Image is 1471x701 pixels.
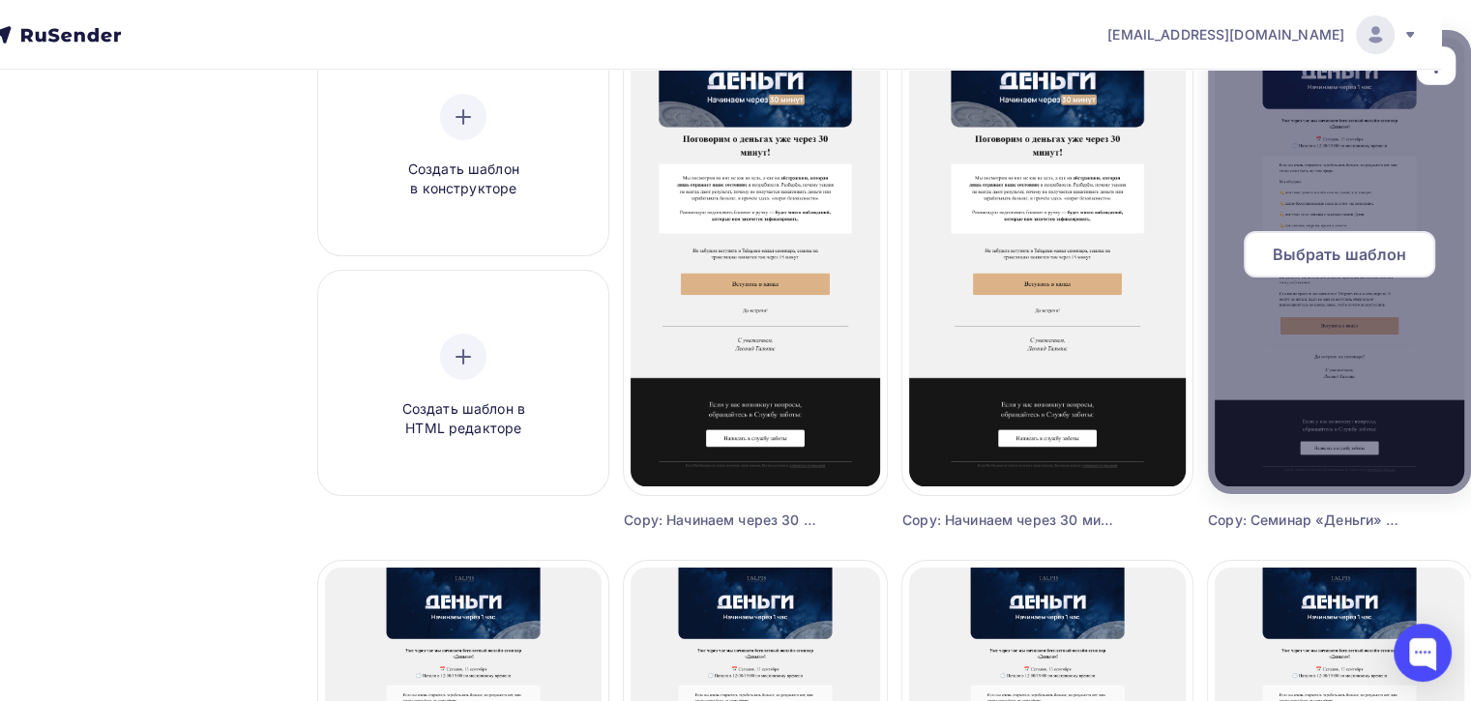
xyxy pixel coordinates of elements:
[371,399,555,439] span: Создать шаблон в HTML редакторе
[1272,243,1406,266] span: Выбрать шаблон
[902,511,1120,530] div: Copy: Начинаем через 30 минут
[371,160,555,199] span: Создать шаблон в конструкторе
[1107,15,1418,54] a: [EMAIL_ADDRESS][DOMAIN_NAME]
[624,511,821,530] div: Copy: Начинаем через 30 минут
[1208,511,1405,530] div: Copy: Семинар «Деньги» — через час
[1107,25,1344,44] span: [EMAIL_ADDRESS][DOMAIN_NAME]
